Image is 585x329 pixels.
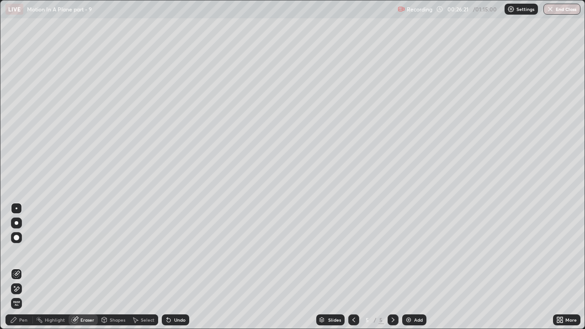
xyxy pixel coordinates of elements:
img: class-settings-icons [507,5,515,13]
div: More [565,318,577,322]
button: End Class [543,4,580,15]
div: Add [414,318,423,322]
div: Shapes [110,318,125,322]
div: Undo [174,318,186,322]
img: end-class-cross [547,5,554,13]
div: Select [141,318,154,322]
div: / [374,317,377,323]
span: Erase all [11,301,21,306]
img: recording.375f2c34.svg [398,5,405,13]
div: 5 [378,316,384,324]
div: Pen [19,318,27,322]
p: Motion In A Plane part - 9 [27,5,92,13]
div: 5 [363,317,372,323]
p: LIVE [8,5,21,13]
div: Slides [328,318,341,322]
p: Settings [516,7,534,11]
div: Highlight [45,318,65,322]
p: Recording [407,6,432,13]
img: add-slide-button [405,316,412,324]
div: Eraser [80,318,94,322]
